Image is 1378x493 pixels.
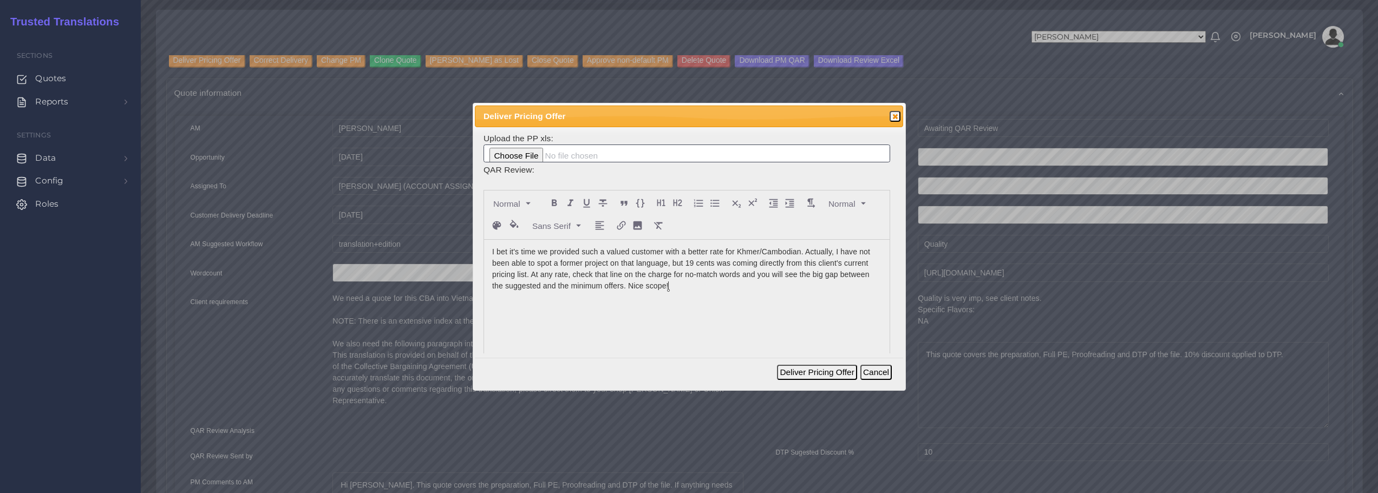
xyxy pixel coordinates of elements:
a: Reports [8,90,133,113]
p: I bet it's time we provided such a valued customer with a better rate for Khmer/Cambodian. Actual... [492,246,881,292]
button: Deliver Pricing Offer [777,365,857,380]
span: Reports [35,96,68,108]
a: Data [8,147,133,169]
span: Sections [17,51,53,60]
span: Config [35,175,63,187]
a: Trusted Translations [3,13,119,31]
td: QAR Review: [483,163,891,176]
h2: Trusted Translations [3,15,119,28]
button: Close [890,111,900,122]
span: Deliver Pricing Offer [484,110,853,122]
span: Data [35,152,56,164]
span: Quotes [35,73,66,84]
a: Config [8,169,133,192]
a: Roles [8,193,133,215]
td: Upload the PP xls: [483,132,891,163]
span: Settings [17,131,51,139]
a: Quotes [8,67,133,90]
span: Roles [35,198,58,210]
button: Cancel [860,365,892,380]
